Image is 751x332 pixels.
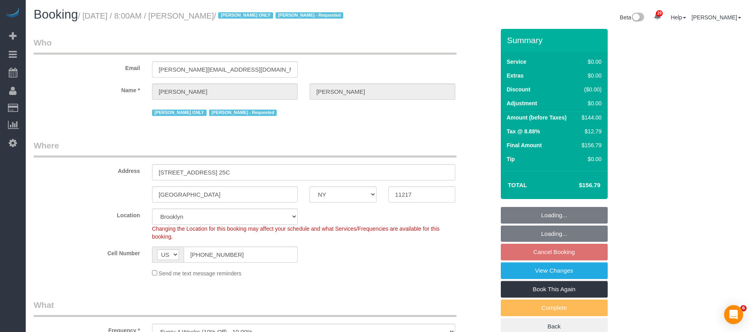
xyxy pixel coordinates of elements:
[578,72,601,80] div: $0.00
[650,8,665,25] a: 29
[578,141,601,149] div: $156.79
[507,127,540,135] label: Tax @ 8.88%
[34,8,78,21] span: Booking
[671,14,686,21] a: Help
[620,14,645,21] a: Beta
[692,14,741,21] a: [PERSON_NAME]
[218,12,273,19] span: [PERSON_NAME] ONLY
[28,247,146,257] label: Cell Number
[724,305,743,324] div: Open Intercom Messenger
[578,58,601,66] div: $0.00
[507,58,527,66] label: Service
[152,110,207,116] span: [PERSON_NAME] ONLY
[740,305,747,311] span: 6
[507,155,515,163] label: Tip
[507,141,542,149] label: Final Amount
[28,164,146,175] label: Address
[184,247,298,263] input: Cell Number
[152,61,298,78] input: Email
[501,262,608,279] a: View Changes
[28,83,146,94] label: Name *
[656,10,663,17] span: 29
[578,99,601,107] div: $0.00
[310,83,455,100] input: Last Name
[214,11,346,20] span: /
[508,182,527,188] strong: Total
[28,209,146,219] label: Location
[631,13,644,23] img: New interface
[388,186,455,203] input: Zip Code
[578,127,601,135] div: $12.79
[152,186,298,203] input: City
[507,36,604,45] h3: Summary
[501,281,608,298] a: Book This Again
[555,182,600,189] h4: $156.79
[34,299,456,317] legend: What
[578,114,601,121] div: $144.00
[209,110,277,116] span: [PERSON_NAME] - Requested
[28,61,146,72] label: Email
[507,114,567,121] label: Amount (before Taxes)
[507,85,530,93] label: Discount
[34,140,456,157] legend: Where
[5,8,21,19] img: Automaid Logo
[152,83,298,100] input: First Name
[152,226,440,240] span: Changing the Location for this booking may affect your schedule and what Services/Frequencies are...
[578,155,601,163] div: $0.00
[159,270,241,277] span: Send me text message reminders
[78,11,346,20] small: / [DATE] / 8:00AM / [PERSON_NAME]
[507,99,537,107] label: Adjustment
[507,72,524,80] label: Extras
[578,85,601,93] div: ($0.00)
[34,37,456,55] legend: Who
[276,12,343,19] span: [PERSON_NAME] - Requested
